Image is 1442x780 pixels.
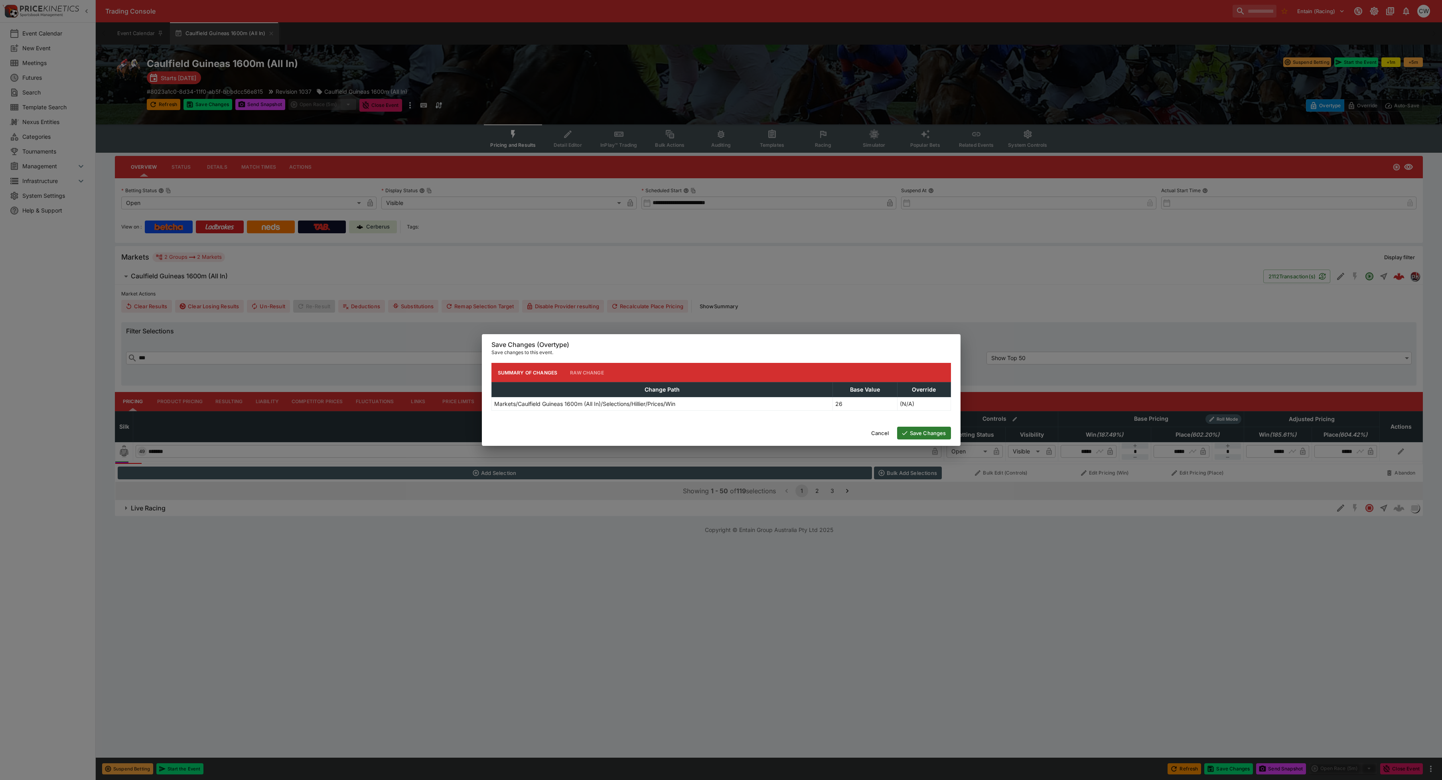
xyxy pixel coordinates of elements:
h6: Save Changes (Overtype) [491,341,951,349]
th: Change Path [491,382,833,397]
button: Save Changes [897,427,951,439]
button: Raw Change [564,363,610,382]
td: (N/A) [897,397,951,411]
p: Save changes to this event. [491,349,951,357]
th: Base Value [833,382,897,397]
p: Markets/Caulfield Guineas 1600m (All In)/Selections/Hillier/Prices/Win [494,400,675,408]
button: Cancel [866,427,894,439]
button: Summary of Changes [491,363,564,382]
th: Override [897,382,951,397]
td: 26 [833,397,897,411]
